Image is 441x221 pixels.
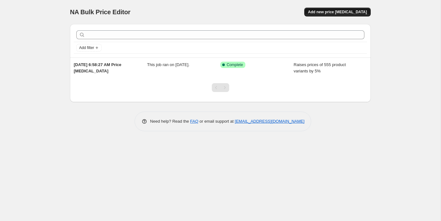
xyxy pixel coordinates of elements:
[190,119,198,124] a: FAQ
[308,9,367,15] span: Add new price [MEDICAL_DATA]
[227,62,243,67] span: Complete
[147,62,190,67] span: This job ran on [DATE].
[70,9,130,15] span: NA Bulk Price Editor
[76,44,102,52] button: Add filter
[304,8,371,16] button: Add new price [MEDICAL_DATA]
[79,45,94,50] span: Add filter
[198,119,235,124] span: or email support at
[150,119,190,124] span: Need help? Read the
[74,62,121,73] span: [DATE] 6:58:27 AM Price [MEDICAL_DATA]
[294,62,346,73] span: Raises prices of 555 product variants by 5%
[235,119,305,124] a: [EMAIL_ADDRESS][DOMAIN_NAME]
[212,83,229,92] nav: Pagination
